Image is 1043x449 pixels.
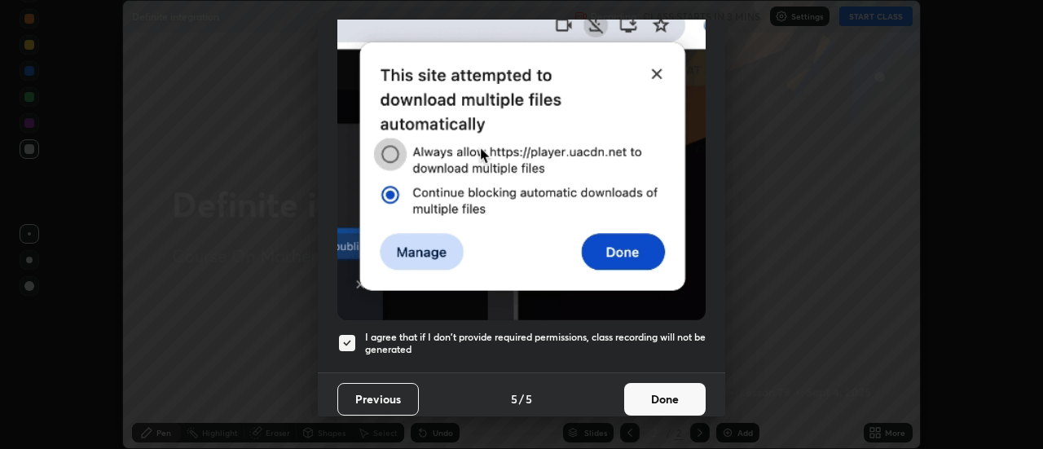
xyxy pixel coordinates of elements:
[511,390,517,407] h4: 5
[624,383,706,416] button: Done
[365,331,706,356] h5: I agree that if I don't provide required permissions, class recording will not be generated
[337,383,419,416] button: Previous
[519,390,524,407] h4: /
[526,390,532,407] h4: 5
